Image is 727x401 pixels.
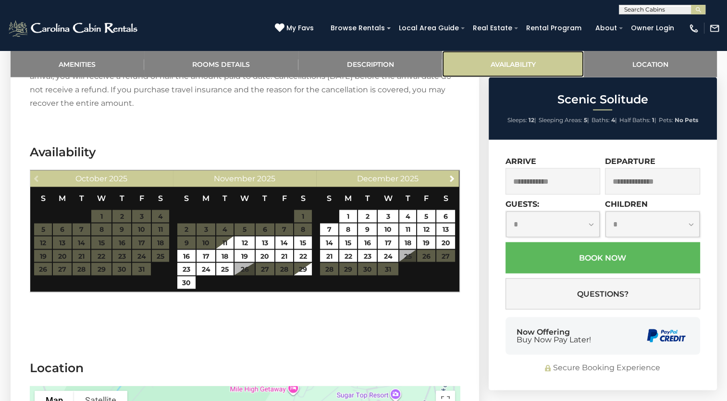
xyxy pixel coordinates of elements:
[256,250,274,262] a: 20
[394,21,464,36] a: Local Area Guide
[7,19,140,38] img: White-1-2.png
[358,210,377,222] a: 2
[214,174,255,183] span: November
[256,236,274,249] a: 13
[222,193,227,202] span: Tuesday
[417,236,435,249] a: 19
[417,210,435,222] a: 5
[294,263,312,275] a: 29
[216,250,234,262] a: 18
[197,263,215,275] a: 24
[320,250,338,262] a: 21
[584,116,587,123] strong: 5
[378,236,398,249] a: 17
[605,199,648,208] label: Children
[491,93,715,105] h2: Scenic Solitude
[11,50,144,77] a: Amenities
[286,23,314,33] span: My Favs
[442,50,584,77] a: Availability
[59,193,66,202] span: Monday
[358,223,377,236] a: 9
[521,21,586,36] a: Rental Program
[507,116,527,123] span: Sleeps:
[234,250,255,262] a: 19
[605,156,655,165] label: Departure
[339,223,357,236] a: 8
[399,210,417,222] a: 4
[591,21,622,36] a: About
[357,174,398,183] span: December
[327,193,332,202] span: Sunday
[177,276,196,288] a: 30
[234,236,255,249] a: 12
[197,250,215,262] a: 17
[611,116,615,123] strong: 4
[75,174,107,183] span: October
[436,223,455,236] a: 13
[298,50,442,77] a: Description
[446,172,458,184] a: Next
[468,21,517,36] a: Real Estate
[120,193,124,202] span: Thursday
[539,116,582,123] span: Sleeping Areas:
[216,236,234,249] a: 11
[399,223,417,236] a: 11
[339,250,357,262] a: 22
[326,21,390,36] a: Browse Rentals
[216,263,234,275] a: 25
[399,236,417,249] a: 18
[301,193,306,202] span: Saturday
[517,336,591,343] span: Buy Now Pay Later!
[539,113,589,126] li: |
[529,116,534,123] strong: 12
[443,193,448,202] span: Saturday
[436,236,455,249] a: 20
[652,116,654,123] strong: 1
[619,113,656,126] li: |
[505,156,536,165] label: Arrive
[358,236,377,249] a: 16
[294,250,312,262] a: 22
[417,223,435,236] a: 12
[659,116,673,123] span: Pets:
[378,250,398,262] a: 24
[109,174,127,183] span: 2025
[339,210,357,222] a: 1
[275,236,293,249] a: 14
[378,210,398,222] a: 3
[177,250,196,262] a: 16
[158,193,163,202] span: Saturday
[282,193,286,202] span: Friday
[505,278,700,309] button: Questions?
[320,236,338,249] a: 14
[177,263,196,275] a: 23
[505,242,700,273] button: Book Now
[505,362,700,373] div: Secure Booking Experience
[345,193,352,202] span: Monday
[257,174,275,183] span: 2025
[626,21,679,36] a: Owner Login
[339,236,357,249] a: 15
[591,116,610,123] span: Baths:
[240,193,249,202] span: Wednesday
[448,174,456,182] span: Next
[405,193,410,202] span: Thursday
[262,193,267,202] span: Thursday
[505,199,539,208] label: Guests:
[383,193,392,202] span: Wednesday
[584,50,716,77] a: Location
[30,359,460,376] h3: Location
[97,193,106,202] span: Wednesday
[709,23,720,34] img: mail-regular-white.png
[378,223,398,236] a: 10
[424,193,429,202] span: Friday
[436,210,455,222] a: 6
[184,193,189,202] span: Sunday
[591,113,617,126] li: |
[400,174,419,183] span: 2025
[320,223,338,236] a: 7
[365,193,370,202] span: Tuesday
[30,143,460,160] h3: Availability
[689,23,699,34] img: phone-regular-white.png
[79,193,84,202] span: Tuesday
